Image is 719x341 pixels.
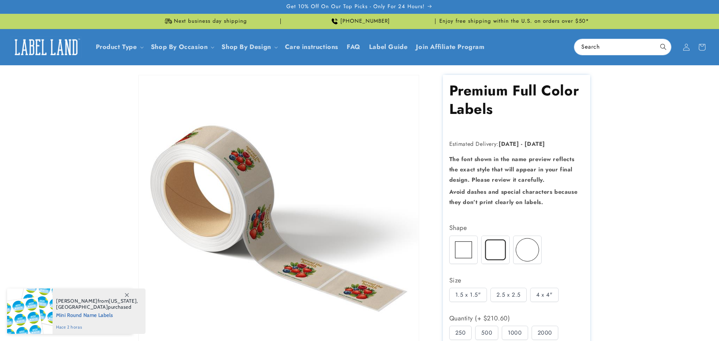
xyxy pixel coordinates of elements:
[56,304,108,310] span: [GEOGRAPHIC_DATA]
[532,326,558,340] div: 2000
[514,236,541,264] img: Circle
[521,140,523,148] strong: -
[449,288,487,302] div: 1.5 x 1.5"
[284,14,435,29] div: Announcement
[151,43,208,51] span: Shop By Occasion
[129,14,281,29] div: Announcement
[56,298,98,304] span: [PERSON_NAME]
[369,43,408,51] span: Label Guide
[530,288,559,302] div: 4 x 4"
[92,39,147,55] summary: Product Type
[499,140,519,148] strong: [DATE]
[449,275,584,286] div: Size
[449,81,584,118] h1: Premium Full Color Labels
[96,42,137,51] a: Product Type
[439,18,589,25] span: Enjoy free shipping within the U.S. on orders over $50*
[412,39,489,55] a: Join Affiliate Program
[449,313,584,324] div: Quantity
[438,14,590,29] div: Announcement
[449,155,575,184] strong: The font shown in the name preview reflects the exact style that will appear in your final design...
[56,298,138,310] span: from , purchased
[340,18,390,25] span: [PHONE_NUMBER]
[449,139,584,149] p: Estimated Delivery:
[281,39,342,55] a: Care instructions
[109,298,137,304] span: [US_STATE]
[475,326,498,340] div: 500
[221,42,271,51] a: Shop By Design
[416,43,484,51] span: Join Affiliate Program
[56,310,138,319] span: Mini Round Name Labels
[347,43,361,51] span: FAQ
[449,326,472,340] div: 250
[525,140,545,148] strong: [DATE]
[285,43,338,51] span: Care instructions
[473,313,510,324] span: (+ $210.60)
[147,39,218,55] summary: Shop By Occasion
[450,236,477,264] img: Square cut
[482,236,509,264] img: Round corner cut
[217,39,280,55] summary: Shop By Design
[655,39,671,55] button: Search
[11,36,82,58] img: Label Land
[342,39,365,55] a: FAQ
[56,324,138,330] span: hace 2 horas
[449,188,578,206] strong: Avoid dashes and special characters because they don’t print clearly on labels.
[648,310,712,334] iframe: Gorgias live chat messenger
[490,288,527,302] div: 2.5 x 2.5
[365,39,412,55] a: Label Guide
[174,18,247,25] span: Next business day shipping
[449,222,584,233] div: Shape
[286,3,425,10] span: Get 10% Off On Our Top Picks - Only For 24 Hours!
[502,326,528,340] div: 1000
[8,33,84,61] a: Label Land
